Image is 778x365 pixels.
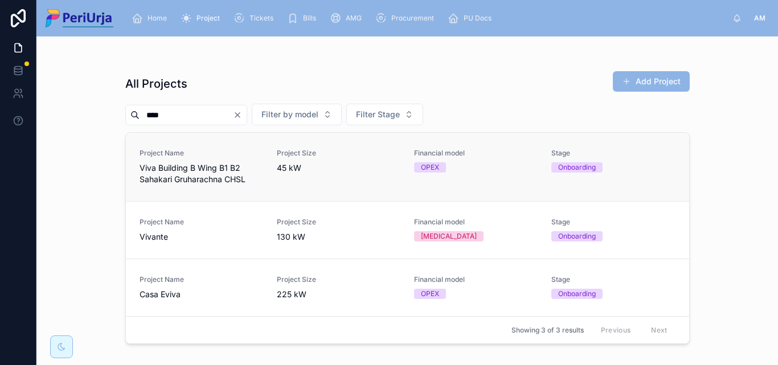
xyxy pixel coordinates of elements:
[391,14,434,23] span: Procurement
[551,218,675,227] span: Stage
[277,218,400,227] span: Project Size
[233,110,247,120] button: Clear
[551,275,675,284] span: Stage
[128,8,175,28] a: Home
[277,149,400,158] span: Project Size
[177,8,228,28] a: Project
[148,14,167,23] span: Home
[346,104,423,125] button: Select Button
[140,149,263,158] span: Project Name
[230,8,281,28] a: Tickets
[252,104,342,125] button: Select Button
[558,289,596,299] div: Onboarding
[346,14,362,23] span: AMG
[126,259,689,316] a: Project NameCasa EvivaProject Size225 kWFinancial modelOPEXStageOnboarding
[125,76,187,92] h1: All Projects
[261,109,318,120] span: Filter by model
[511,326,584,335] span: Showing 3 of 3 results
[414,275,538,284] span: Financial model
[140,231,263,243] span: Vivante
[558,231,596,241] div: Onboarding
[551,149,675,158] span: Stage
[356,109,400,120] span: Filter Stage
[126,133,689,201] a: Project NameViva Building B Wing B1 B2 Sahakari Gruharachna CHSLProject Size45 kWFinancial modelO...
[754,14,765,23] span: AM
[140,275,263,284] span: Project Name
[421,162,439,173] div: OPEX
[303,14,316,23] span: Bills
[558,162,596,173] div: Onboarding
[421,231,477,241] div: [MEDICAL_DATA]
[196,14,220,23] span: Project
[414,149,538,158] span: Financial model
[277,289,400,300] span: 225 kW
[277,162,400,174] span: 45 kW
[464,14,492,23] span: PU Docs
[444,8,499,28] a: PU Docs
[326,8,370,28] a: AMG
[46,9,113,27] img: App logo
[140,289,263,300] span: Casa Eviva
[249,14,273,23] span: Tickets
[277,231,400,243] span: 130 kW
[284,8,324,28] a: Bills
[122,6,732,31] div: scrollable content
[140,162,263,185] span: Viva Building B Wing B1 B2 Sahakari Gruharachna CHSL
[277,275,400,284] span: Project Size
[140,218,263,227] span: Project Name
[421,289,439,299] div: OPEX
[414,218,538,227] span: Financial model
[613,71,690,92] button: Add Project
[372,8,442,28] a: Procurement
[126,201,689,259] a: Project NameVivanteProject Size130 kWFinancial model[MEDICAL_DATA]StageOnboarding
